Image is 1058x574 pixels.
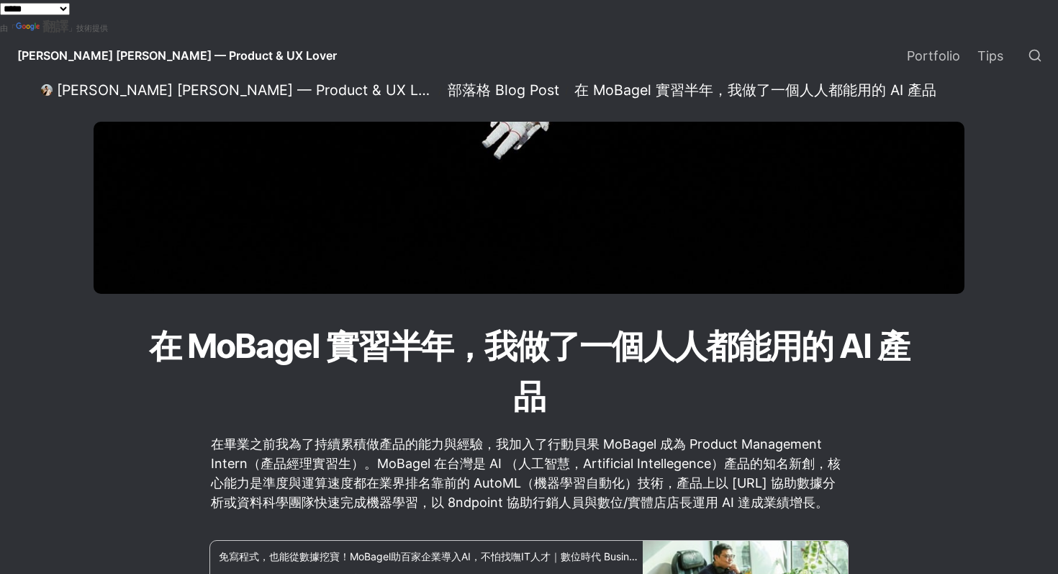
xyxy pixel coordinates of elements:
[438,84,442,97] span: /
[574,81,936,99] div: 在 MoBagel 實習半年，我做了一個人人都能用的 AI 產品
[16,19,68,34] a: 翻譯
[570,81,941,99] a: 在 MoBagel 實習半年，我做了一個人人都能用的 AI 產品
[17,48,337,63] span: [PERSON_NAME] [PERSON_NAME] — Product & UX Lover
[41,84,53,96] img: Daniel Lee — Product & UX Lover
[898,35,969,76] a: Portfolio
[94,122,964,294] img: 在 MoBagel 實習半年，我做了一個人人都能用的 AI 產品
[219,550,643,564] h5: 免寫程式，也能從數據挖寶！MoBagel助百家企業導入AI，不怕找嘸IT人才｜數位時代 BusinessNext
[57,81,433,99] div: [PERSON_NAME] [PERSON_NAME] — Product & UX Lover
[565,84,569,97] span: /
[448,81,559,99] div: 部落格 Blog Post
[443,81,564,99] a: 部落格 Blog Post
[16,22,42,32] img: Google 翻譯
[37,81,437,99] a: [PERSON_NAME] [PERSON_NAME] — Product & UX Lover
[969,35,1012,76] a: Tips
[209,432,849,514] p: 在畢業之前我為了持續累積做產品的能力與經驗，我加入了行動貝果 MoBagel 成為 Product Management Intern（產品經理實習生）。MoBagel 在台灣是 AI （人工智...
[140,320,918,423] h1: 在 MoBagel 實習半年，我做了一個人人都能用的 AI 產品
[6,35,348,76] a: [PERSON_NAME] [PERSON_NAME] — Product & UX Lover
